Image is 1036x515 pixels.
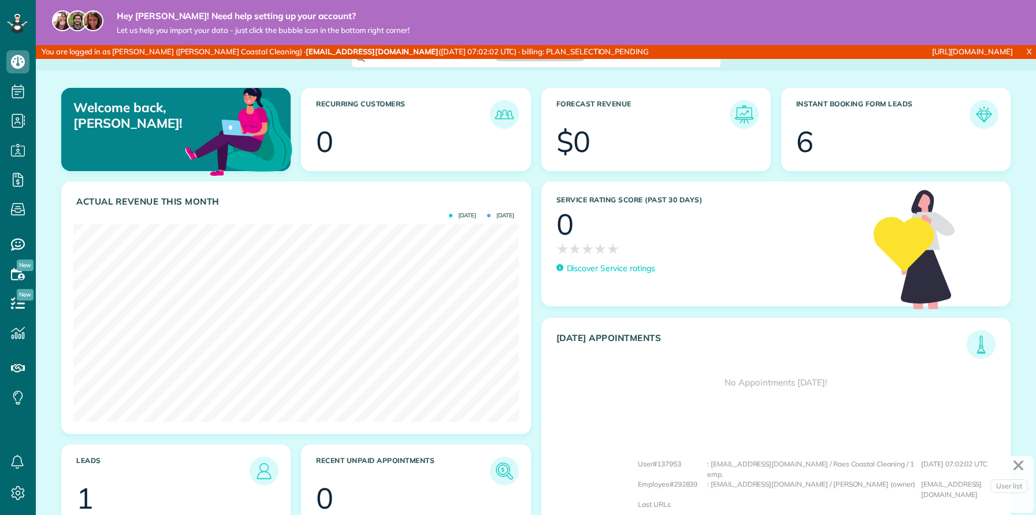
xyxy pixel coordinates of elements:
[449,213,476,218] span: [DATE]
[556,333,967,359] h3: [DATE] Appointments
[117,10,410,22] strong: Hey [PERSON_NAME]! Need help setting up your account?
[493,103,516,126] img: icon_recurring_customers-cf858462ba22bcd05b5a5880d41d6543d210077de5bb9ebc9590e49fd87d84ed.png
[17,289,34,301] span: New
[556,196,862,204] h3: Service Rating score (past 30 days)
[36,45,689,59] div: You are logged in as [PERSON_NAME] ([PERSON_NAME] Coastal Cleaning) · ([DATE] 07:02:02 UTC) · bil...
[1006,451,1031,479] a: ✕
[921,459,1025,479] div: [DATE] 07:02:02 UTC
[73,100,217,131] p: Welcome back, [PERSON_NAME]!
[567,262,655,275] p: Discover Service ratings
[707,459,921,479] div: : [EMAIL_ADDRESS][DOMAIN_NAME] / Raes Coastal Cleaning / 1 emp.
[76,197,519,207] h3: Actual Revenue this month
[52,10,73,31] img: maria-72a9807cf96188c08ef61303f053569d2e2a8a1cde33d635c8a3ac13582a053d.jpg
[607,239,619,259] span: ★
[306,47,439,56] strong: [EMAIL_ADDRESS][DOMAIN_NAME]
[76,484,94,513] div: 1
[316,457,489,486] h3: Recent unpaid appointments
[990,479,1028,493] a: User list
[83,10,103,31] img: michelle-19f622bdf1676172e81f8f8fba1fb50e276960ebfe0243fe18214015130c80e4.jpg
[638,479,707,499] div: Employee#292839
[487,213,514,218] span: [DATE]
[556,127,591,156] div: $0
[970,333,993,356] img: icon_todays_appointments-901f7ab196bb0bea1936b74009e4eb5ffbc2d2711fa7634e0d609ed5ef32b18b.png
[316,127,333,156] div: 0
[556,210,574,239] div: 0
[17,260,34,271] span: New
[733,103,756,126] img: icon_forecast_revenue-8c13a41c7ed35a8dcfafea3cbb826a0462acb37728057bba2d056411b612bbbe.png
[932,47,1013,56] a: [URL][DOMAIN_NAME]
[556,100,730,129] h3: Forecast Revenue
[707,479,921,499] div: : [EMAIL_ADDRESS][DOMAIN_NAME] / [PERSON_NAME] (owner)
[581,239,594,259] span: ★
[542,359,1011,406] div: No Appointments [DATE]!
[1022,45,1036,58] a: X
[594,239,607,259] span: ★
[972,103,996,126] img: icon_form_leads-04211a6a04a5b2264e4ee56bc0799ec3eb69b7e499cbb523a139df1d13a81ae0.png
[117,25,410,35] span: Let us help you import your data - just click the bubble icon in the bottom right corner!
[67,10,88,31] img: jorge-587dff0eeaa6aab1f244e6dc62b8924c3b6ad411094392a53c71c6c4a576187d.jpg
[316,484,333,513] div: 0
[252,460,276,483] img: icon_leads-1bed01f49abd5b7fead27621c3d59655bb73ed531f8eeb49469d10e621d6b896.png
[638,459,707,479] div: User#137953
[796,127,814,156] div: 6
[556,262,655,275] a: Discover Service ratings
[316,100,489,129] h3: Recurring Customers
[569,239,581,259] span: ★
[556,239,569,259] span: ★
[921,479,1025,499] div: [EMAIL_ADDRESS][DOMAIN_NAME]
[638,499,671,510] div: Last URLs
[493,460,516,483] img: icon_unpaid_appointments-47b8ce3997adf2238b356f14209ab4cced10bd1f174958f3ca8f1d0dd7fffeee.png
[76,457,250,486] h3: Leads
[796,100,970,129] h3: Instant Booking Form Leads
[183,75,295,187] img: dashboard_welcome-42a62b7d889689a78055ac9021e634bf52bae3f8056760290aed330b23ab8690.png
